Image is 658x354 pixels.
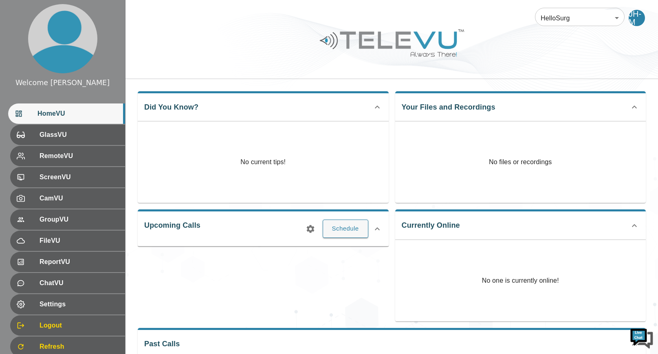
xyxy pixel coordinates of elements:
div: Logout [10,315,125,336]
div: JH-M [629,10,645,26]
img: profile.png [28,4,97,73]
button: Schedule [323,220,368,237]
p: No files or recordings [395,121,646,203]
span: Logout [40,321,119,330]
div: Settings [10,294,125,314]
div: RemoteVU [10,146,125,166]
div: ReportVU [10,252,125,272]
span: FileVU [40,236,119,246]
span: GlassVU [40,130,119,140]
img: Logo [319,26,465,60]
p: No one is currently online! [482,240,559,321]
span: GroupVU [40,215,119,224]
p: No current tips! [240,157,286,167]
span: HomeVU [37,109,119,119]
div: HelloSurg [535,7,625,29]
span: ReportVU [40,257,119,267]
span: Settings [40,299,119,309]
span: RemoteVU [40,151,119,161]
span: ScreenVU [40,172,119,182]
div: HomeVU [8,103,125,124]
div: CamVU [10,188,125,209]
div: FileVU [10,231,125,251]
img: Chat Widget [629,325,654,350]
div: GlassVU [10,125,125,145]
div: GroupVU [10,209,125,230]
span: Refresh [40,342,119,352]
div: Welcome [PERSON_NAME] [15,77,110,88]
span: CamVU [40,193,119,203]
span: ChatVU [40,278,119,288]
div: ScreenVU [10,167,125,187]
div: ChatVU [10,273,125,293]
